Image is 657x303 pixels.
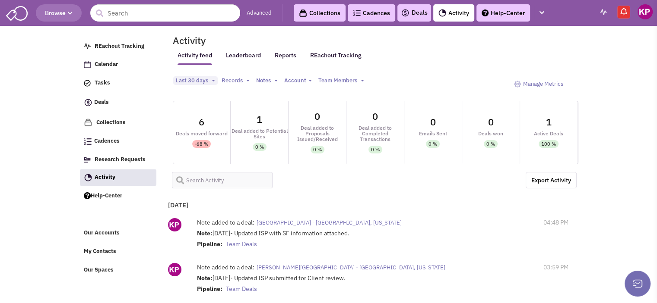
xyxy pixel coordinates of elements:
[84,174,92,181] img: Activity.png
[6,4,28,21] img: SmartAdmin
[168,263,181,276] img: ny_GipEnDU-kinWYCc5EwQ.png
[84,118,92,127] img: icon-collection-lavender.png
[197,285,222,293] strong: Pipeline:
[371,146,380,153] div: 0 %
[514,81,521,87] img: octicon_gear-24.png
[96,119,126,126] span: Collections
[197,218,254,227] label: Note added to a deal:
[372,112,378,121] div: 0
[275,51,296,65] a: Reports
[79,38,156,55] a: REachout Tracking
[95,79,110,87] span: Tasks
[79,56,156,73] a: Calendar
[80,169,156,186] a: Activity
[401,8,428,18] a: Deals
[79,114,156,131] a: Collections
[84,157,91,162] img: Research.png
[36,4,82,22] button: Browse
[168,201,188,209] b: [DATE]
[299,9,307,17] img: icon-collection-lavender-black.svg
[84,80,91,87] img: icon-tasks.png
[353,10,361,16] img: Cadences_logo.png
[284,77,306,84] span: Account
[638,4,653,19] img: Keypoint Partners
[197,263,254,272] label: Note added to a deal:
[197,229,503,250] div: [DATE]- Updated ISP with SF information attached.
[84,97,92,108] img: icon-deals.svg
[79,244,156,260] a: My Contacts
[176,77,208,84] span: Last 30 days
[247,9,272,17] a: Advanced
[197,274,213,282] strong: Note:
[84,61,91,68] img: Calendar.png
[172,172,273,188] input: Search Activity
[173,131,231,136] div: Deals moved forward
[546,117,552,127] div: 1
[168,218,181,231] img: ny_GipEnDU-kinWYCc5EwQ.png
[289,125,346,142] div: Deal added to Proposals Issued/Received
[510,76,568,92] a: Manage Metrics
[257,115,262,124] div: 1
[254,76,280,85] button: Notes
[222,77,243,84] span: Records
[79,94,156,112] a: Deals
[95,173,115,181] span: Activity
[178,51,212,65] a: Activity feed
[84,229,120,237] span: Our Accounts
[486,140,495,148] div: 0 %
[197,240,222,248] strong: Pipeline:
[462,131,520,136] div: Deals won
[84,248,116,255] span: My Contacts
[318,77,357,84] span: Team Members
[79,133,156,150] a: Cadences
[45,9,73,17] span: Browse
[226,51,261,65] a: Leaderboard
[346,125,404,142] div: Deal added to Completed Transactions
[79,262,156,278] a: Our Spaces
[197,229,213,237] strong: Note:
[95,42,144,50] span: REachout Tracking
[526,172,577,188] a: Export the below as a .XLSX spreadsheet
[348,4,395,22] a: Cadences
[430,117,436,127] div: 0
[438,9,446,17] img: Activity.png
[482,9,489,16] img: help.png
[256,77,271,84] span: Notes
[231,128,288,139] div: Deal added to Potential Sites
[310,46,362,64] a: REachout Tracking
[199,117,204,127] div: 6
[520,131,578,136] div: Active Deals
[84,266,114,273] span: Our Spaces
[162,37,206,44] h2: Activity
[197,274,503,295] div: [DATE]- Updated ISP submitted for Client review.
[94,137,120,145] span: Cadences
[90,4,240,22] input: Search
[95,61,118,68] span: Calendar
[226,240,257,248] span: Team Deals
[543,218,568,227] span: 04:48 PM
[84,192,91,199] img: help.png
[226,285,257,293] span: Team Deals
[313,146,322,153] div: 0 %
[294,4,346,22] a: Collections
[173,76,218,85] button: Last 30 days
[79,188,156,204] a: Help-Center
[541,140,556,148] div: 100 %
[255,143,264,151] div: 0 %
[219,76,252,85] button: Records
[95,156,146,163] span: Research Requests
[476,4,530,22] a: Help-Center
[433,4,474,22] a: Activity
[428,140,437,148] div: 0 %
[314,112,320,121] div: 0
[257,219,402,226] span: [GEOGRAPHIC_DATA] - [GEOGRAPHIC_DATA], [US_STATE]
[404,131,462,136] div: Emails Sent
[282,76,314,85] button: Account
[316,76,367,85] button: Team Members
[401,8,409,18] img: icon-deals.svg
[257,264,445,271] span: [PERSON_NAME][GEOGRAPHIC_DATA] - [GEOGRAPHIC_DATA], [US_STATE]
[79,152,156,168] a: Research Requests
[195,140,208,148] div: -68 %
[84,138,92,145] img: Cadences_logo.png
